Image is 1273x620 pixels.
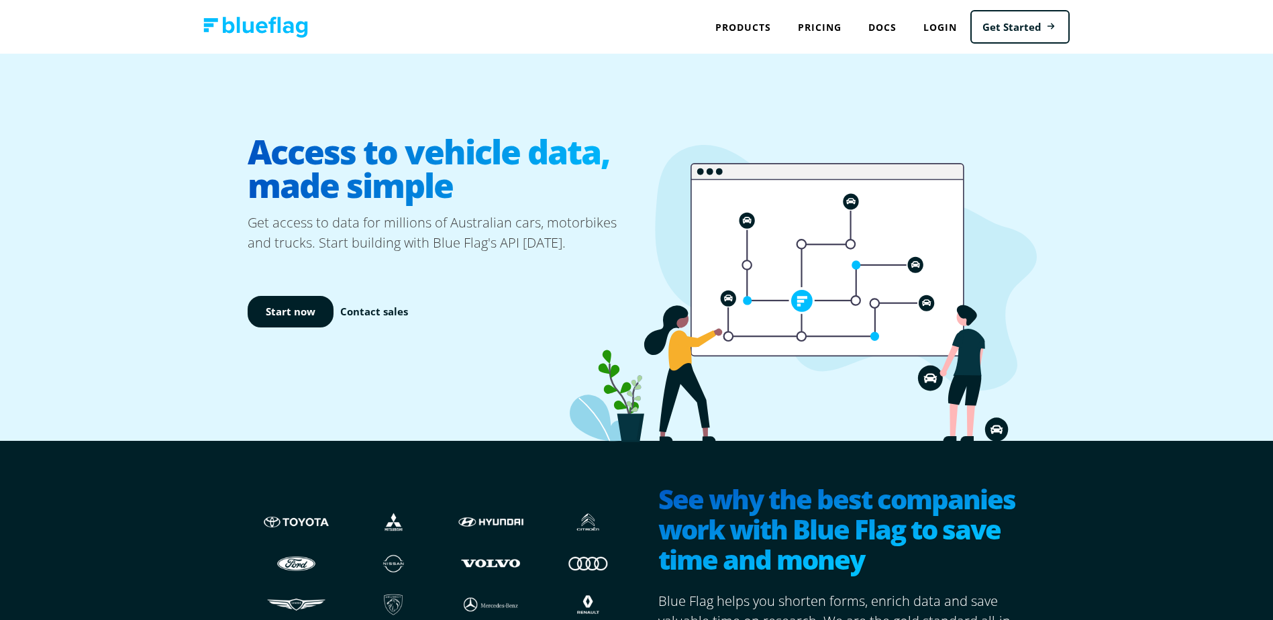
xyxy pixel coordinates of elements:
[340,304,408,319] a: Contact sales
[248,296,334,327] a: Start now
[358,550,429,576] img: Nissan logo
[456,509,526,535] img: Hyundai logo
[358,509,429,535] img: Mistubishi logo
[970,10,1070,44] a: Get Started
[702,13,784,41] div: Products
[456,592,526,617] img: Mercedes logo
[261,592,332,617] img: Genesis logo
[910,13,970,41] a: Login to Blue Flag application
[553,550,623,576] img: Audi logo
[203,17,308,38] img: Blue Flag logo
[553,509,623,535] img: Citroen logo
[553,592,623,617] img: Renault logo
[261,509,332,535] img: Toyota logo
[248,213,637,253] p: Get access to data for millions of Australian cars, motorbikes and trucks. Start building with Bl...
[658,484,1026,578] h2: See why the best companies work with Blue Flag to save time and money
[784,13,855,41] a: Pricing
[358,592,429,617] img: Peugeot logo
[261,550,332,576] img: Ford logo
[855,13,910,41] a: Docs
[248,124,637,213] h1: Access to vehicle data, made simple
[456,550,526,576] img: Volvo logo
